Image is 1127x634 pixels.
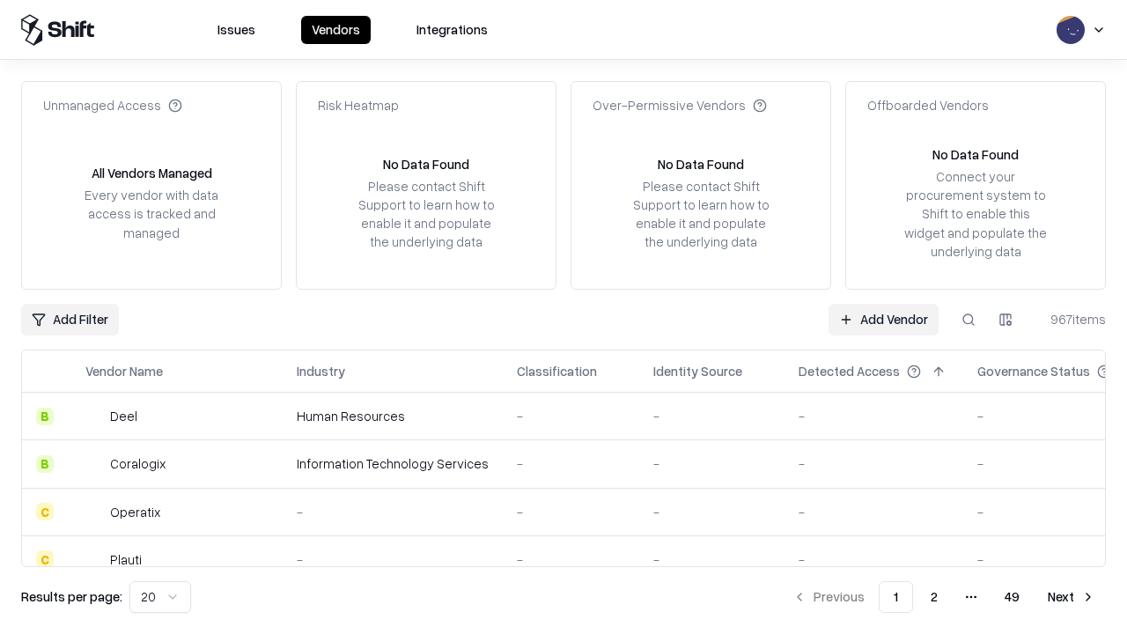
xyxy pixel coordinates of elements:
[297,407,489,425] div: Human Resources
[78,186,225,241] div: Every vendor with data access is tracked and managed
[917,581,952,613] button: 2
[297,550,489,569] div: -
[653,503,770,521] div: -
[297,454,489,473] div: Information Technology Services
[653,454,770,473] div: -
[297,362,345,380] div: Industry
[517,550,625,569] div: -
[85,362,163,380] div: Vendor Name
[867,96,989,114] div: Offboarded Vendors
[353,177,499,252] div: Please contact Shift Support to learn how to enable it and populate the underlying data
[1037,581,1106,613] button: Next
[297,503,489,521] div: -
[653,550,770,569] div: -
[36,455,54,473] div: B
[207,16,266,44] button: Issues
[991,581,1034,613] button: 49
[517,407,625,425] div: -
[1035,310,1106,328] div: 967 items
[879,581,913,613] button: 1
[799,407,949,425] div: -
[318,96,399,114] div: Risk Heatmap
[799,362,900,380] div: Detected Access
[301,16,371,44] button: Vendors
[406,16,498,44] button: Integrations
[36,503,54,520] div: C
[110,454,166,473] div: Coralogix
[902,167,1049,261] div: Connect your procurement system to Shift to enable this widget and populate the underlying data
[932,145,1019,164] div: No Data Found
[517,454,625,473] div: -
[36,550,54,568] div: C
[21,304,119,335] button: Add Filter
[517,503,625,521] div: -
[799,550,949,569] div: -
[782,581,1106,613] nav: pagination
[85,408,103,425] img: Deel
[829,304,939,335] a: Add Vendor
[977,362,1090,380] div: Governance Status
[21,587,122,606] p: Results per page:
[658,155,744,173] div: No Data Found
[799,454,949,473] div: -
[110,407,137,425] div: Deel
[653,407,770,425] div: -
[628,177,774,252] div: Please contact Shift Support to learn how to enable it and populate the underlying data
[92,164,212,182] div: All Vendors Managed
[110,503,160,521] div: Operatix
[110,550,142,569] div: Plauti
[85,455,103,473] img: Coralogix
[799,503,949,521] div: -
[85,550,103,568] img: Plauti
[43,96,182,114] div: Unmanaged Access
[593,96,767,114] div: Over-Permissive Vendors
[36,408,54,425] div: B
[383,155,469,173] div: No Data Found
[85,503,103,520] img: Operatix
[653,362,742,380] div: Identity Source
[517,362,597,380] div: Classification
